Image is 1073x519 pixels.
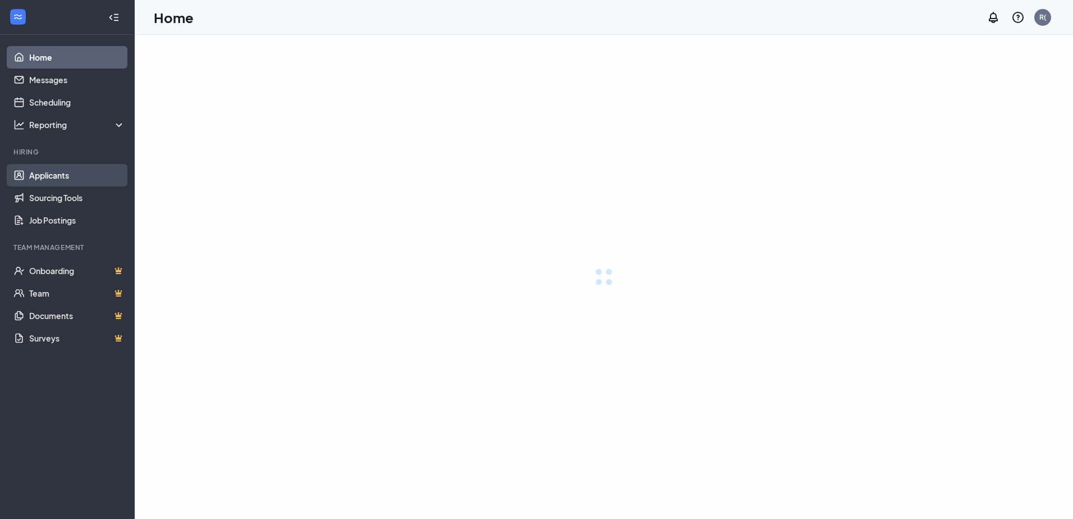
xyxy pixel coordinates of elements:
[29,46,125,69] a: Home
[29,119,126,130] div: Reporting
[13,147,123,157] div: Hiring
[13,243,123,252] div: Team Management
[29,69,125,91] a: Messages
[29,327,125,349] a: SurveysCrown
[108,12,120,23] svg: Collapse
[1039,12,1046,22] div: R(
[29,164,125,186] a: Applicants
[1011,11,1025,24] svg: QuestionInfo
[29,186,125,209] a: Sourcing Tools
[29,259,125,282] a: OnboardingCrown
[987,11,1000,24] svg: Notifications
[29,91,125,113] a: Scheduling
[29,304,125,327] a: DocumentsCrown
[29,282,125,304] a: TeamCrown
[12,11,24,22] svg: WorkstreamLogo
[13,119,25,130] svg: Analysis
[154,8,194,27] h1: Home
[29,209,125,231] a: Job Postings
